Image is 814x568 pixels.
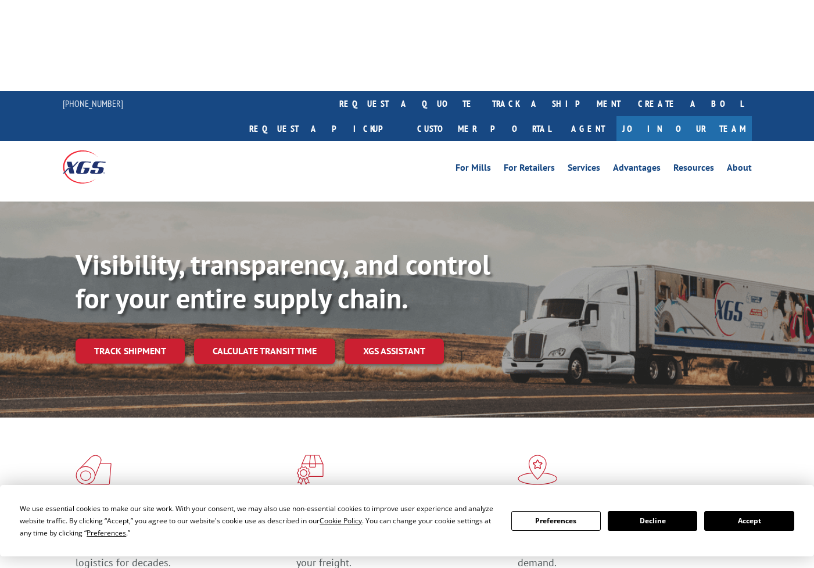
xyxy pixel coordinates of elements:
a: Request a pickup [241,116,408,141]
a: [PHONE_NUMBER] [63,98,123,109]
img: xgs-icon-total-supply-chain-intelligence-red [76,455,112,485]
a: request a quote [331,91,483,116]
a: For Retailers [504,163,555,176]
img: xgs-icon-flagship-distribution-model-red [518,455,558,485]
a: track a shipment [483,91,629,116]
a: For Mills [456,163,491,176]
div: We use essential cookies to make our site work. With your consent, we may also use non-essential ... [20,502,497,539]
button: Decline [608,511,697,531]
a: Services [568,163,600,176]
a: Track shipment [76,339,185,363]
a: Join Our Team [616,116,752,141]
a: Calculate transit time [194,339,335,364]
a: Customer Portal [408,116,560,141]
a: Resources [673,163,714,176]
img: xgs-icon-focused-on-flooring-red [296,455,324,485]
b: Visibility, transparency, and control for your entire supply chain. [76,246,490,316]
span: Preferences [87,528,126,538]
button: Accept [704,511,794,531]
a: Agent [560,116,616,141]
a: About [727,163,752,176]
span: Cookie Policy [320,516,362,526]
a: Advantages [613,163,661,176]
button: Preferences [511,511,601,531]
a: XGS ASSISTANT [345,339,444,364]
a: Create a BOL [629,91,752,116]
